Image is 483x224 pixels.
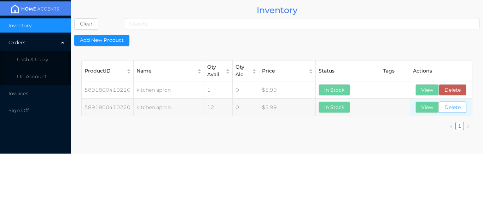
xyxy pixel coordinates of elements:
div: Status [319,67,377,75]
div: ProductID [85,67,123,75]
div: Name [136,67,193,75]
div: Qty Avail [207,63,222,78]
i: icon: caret-up [252,68,257,69]
i: icon: caret-up [226,68,230,69]
button: Delete [439,102,466,113]
a: 1 [458,123,461,129]
td: 5891800410220 [82,99,134,116]
button: Delete [439,84,466,96]
li: Previous Page [447,122,455,130]
td: 0 [233,99,259,116]
td: $5.99 [259,81,316,99]
div: Qty Alc [235,63,248,78]
i: icon: caret-up [127,68,131,69]
div: Sort [197,68,202,74]
i: icon: caret-down [197,71,202,72]
span: On Account [17,73,47,80]
div: Inventory [74,4,479,17]
td: kitchen apron [134,81,204,99]
div: Actions [413,67,469,75]
td: 1 [204,81,233,99]
td: $5.99 [259,99,316,116]
input: Search... [125,18,479,29]
span: Sign Off [8,107,29,114]
td: 12 [204,99,233,116]
div: Price [262,67,305,75]
span: Cash & Carry [17,56,48,63]
button: Add New Product [74,35,129,46]
button: In Stock [319,84,350,96]
div: Sort [126,68,131,74]
div: Sort [252,68,257,74]
li: 1 [455,122,464,130]
div: Sort [308,68,313,74]
div: Sort [225,68,230,74]
td: kitchen apron [134,99,204,116]
button: View [415,102,439,113]
img: mainBanner [8,4,62,14]
span: Inventory [8,22,31,29]
i: icon: caret-up [309,68,313,69]
i: icon: caret-up [197,68,202,69]
i: icon: caret-down [309,71,313,72]
i: icon: right [466,124,470,128]
button: Clear [74,18,98,30]
button: In Stock [319,102,350,113]
td: 0 [233,81,259,99]
div: Tags [383,67,407,75]
li: Next Page [464,122,472,130]
i: icon: left [449,124,453,128]
i: icon: caret-down [127,71,131,72]
button: View [415,84,439,96]
span: Invoices [8,90,28,97]
i: icon: caret-down [252,71,257,72]
td: 5891800410220 [82,81,134,99]
i: icon: caret-down [226,71,230,72]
